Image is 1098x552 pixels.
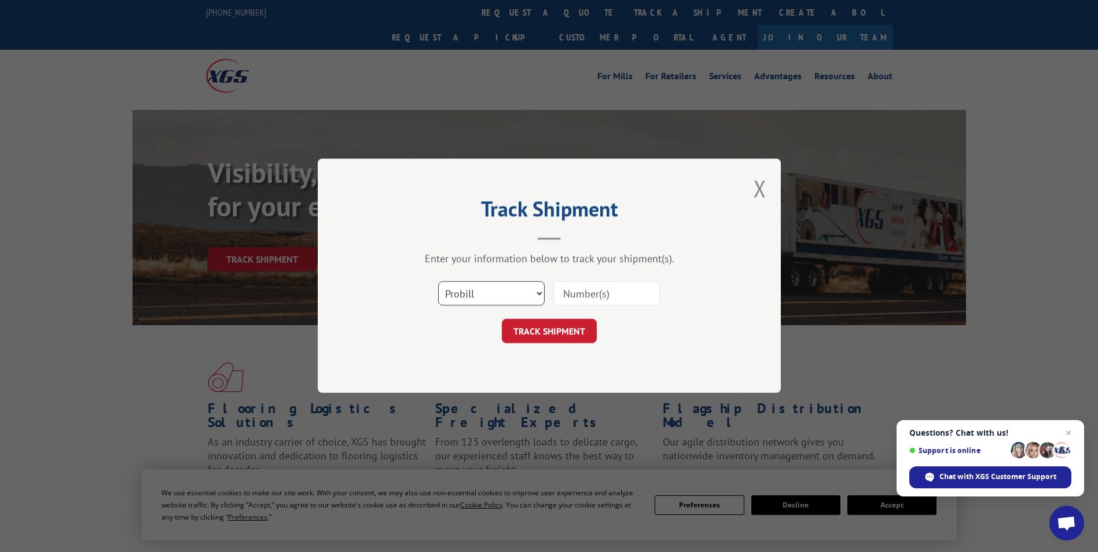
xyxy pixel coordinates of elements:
[1062,426,1075,440] span: Close chat
[909,446,1007,455] span: Support is online
[939,472,1056,482] span: Chat with XGS Customer Support
[376,201,723,223] h2: Track Shipment
[1049,506,1084,540] div: Open chat
[502,319,597,344] button: TRACK SHIPMENT
[754,173,766,204] button: Close modal
[909,466,1071,488] div: Chat with XGS Customer Support
[376,252,723,266] div: Enter your information below to track your shipment(s).
[553,282,660,306] input: Number(s)
[909,428,1071,437] span: Questions? Chat with us!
